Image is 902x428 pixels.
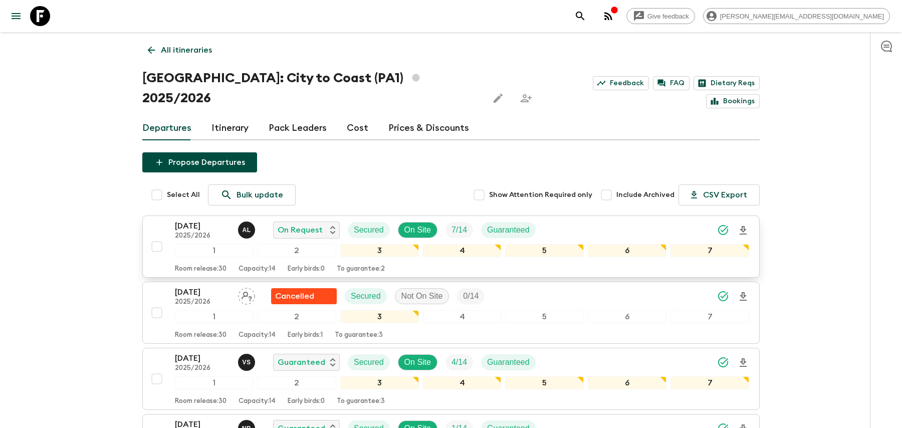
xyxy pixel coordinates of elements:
p: To guarantee: 3 [335,331,383,339]
p: v S [242,358,251,366]
span: vincent Scott [238,357,257,365]
p: [DATE] [175,352,230,364]
button: Propose Departures [142,152,257,172]
button: CSV Export [679,184,760,205]
p: A L [242,226,251,234]
span: Abdiel Luis [238,225,257,233]
p: Capacity: 14 [239,265,276,273]
div: Trip Fill [457,288,485,304]
div: [PERSON_NAME][EMAIL_ADDRESS][DOMAIN_NAME] [703,8,890,24]
div: Not On Site [395,288,449,304]
a: Bulk update [208,184,296,205]
button: AL [238,222,257,239]
button: Edit this itinerary [488,88,508,108]
div: Trip Fill [445,222,473,238]
p: Room release: 30 [175,331,227,339]
p: Capacity: 14 [239,331,276,339]
p: Capacity: 14 [239,397,276,405]
div: 5 [505,244,584,257]
p: Not On Site [401,290,443,302]
a: All itineraries [142,40,217,60]
div: 1 [175,244,254,257]
p: [DATE] [175,286,230,298]
div: 2 [258,244,336,257]
button: [DATE]2025/2026vincent ScottGuaranteedSecuredOn SiteTrip FillGuaranteed1234567Room release:30Capa... [142,348,760,410]
button: vS [238,354,257,371]
p: 2025/2026 [175,364,230,372]
p: 7 / 14 [452,224,467,236]
p: To guarantee: 2 [337,265,385,273]
a: Bookings [706,94,760,108]
p: Cancelled [275,290,314,302]
a: Give feedback [626,8,695,24]
div: 4 [423,310,502,323]
span: Select All [167,190,200,200]
p: To guarantee: 3 [337,397,385,405]
div: 2 [258,310,336,323]
div: 3 [340,376,419,389]
div: Secured [345,288,387,304]
svg: Synced Successfully [717,224,729,236]
p: Bulk update [237,189,283,201]
svg: Download Onboarding [737,357,749,369]
p: On Site [404,224,431,236]
p: Guaranteed [487,356,530,368]
span: [PERSON_NAME][EMAIL_ADDRESS][DOMAIN_NAME] [715,13,889,20]
span: Assign pack leader [238,291,255,299]
p: [DATE] [175,220,230,232]
p: 2025/2026 [175,298,230,306]
p: 2025/2026 [175,232,230,240]
span: Include Archived [616,190,674,200]
div: 7 [670,376,749,389]
div: Trip Fill [445,354,473,370]
div: 4 [423,376,502,389]
div: 6 [588,310,666,323]
div: Secured [348,222,390,238]
button: [DATE]2025/2026Abdiel LuisOn RequestSecuredOn SiteTrip FillGuaranteed1234567Room release:30Capaci... [142,216,760,278]
div: 5 [505,310,584,323]
h1: [GEOGRAPHIC_DATA]: City to Coast (PA1) 2025/2026 [142,68,480,108]
p: Early birds: 1 [288,331,323,339]
button: [DATE]2025/2026Assign pack leaderFlash Pack cancellationSecuredNot On SiteTrip Fill1234567Room re... [142,282,760,344]
p: Guaranteed [487,224,530,236]
a: Departures [142,116,191,140]
div: 7 [670,244,749,257]
a: Prices & Discounts [388,116,469,140]
div: 2 [258,376,336,389]
div: 5 [505,376,584,389]
p: Room release: 30 [175,397,227,405]
a: FAQ [653,76,690,90]
div: 1 [175,376,254,389]
svg: Download Onboarding [737,291,749,303]
p: Early birds: 0 [288,265,325,273]
div: 1 [175,310,254,323]
p: Room release: 30 [175,265,227,273]
p: Secured [354,356,384,368]
div: Flash Pack cancellation [271,288,337,304]
div: On Site [398,222,437,238]
span: Show Attention Required only [489,190,592,200]
p: All itineraries [161,44,212,56]
p: On Request [278,224,323,236]
button: menu [6,6,26,26]
svg: Download Onboarding [737,225,749,237]
p: 4 / 14 [452,356,467,368]
svg: Synced Successfully [717,290,729,302]
div: On Site [398,354,437,370]
button: search adventures [570,6,590,26]
div: Secured [348,354,390,370]
p: Secured [354,224,384,236]
a: Cost [347,116,368,140]
div: 7 [670,310,749,323]
p: 0 / 14 [463,290,479,302]
p: Secured [351,290,381,302]
div: 6 [588,376,666,389]
a: Itinerary [211,116,249,140]
span: Share this itinerary [516,88,536,108]
div: 4 [423,244,502,257]
div: 3 [340,310,419,323]
p: Guaranteed [278,356,325,368]
div: 3 [340,244,419,257]
a: Feedback [593,76,649,90]
span: Give feedback [642,13,695,20]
